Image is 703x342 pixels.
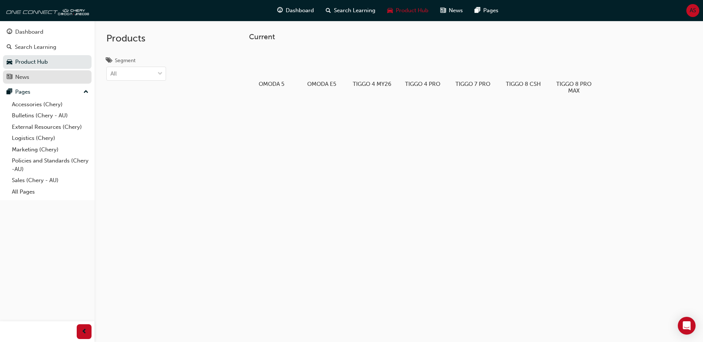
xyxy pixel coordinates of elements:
span: AS [690,6,696,15]
span: prev-icon [82,327,87,336]
a: car-iconProduct Hub [381,3,434,18]
button: DashboardSearch LearningProduct HubNews [3,24,92,85]
h5: TIGGO 8 CSH [504,81,543,87]
span: guage-icon [7,29,12,36]
a: Bulletins (Chery - AU) [9,110,92,121]
h2: Products [106,33,166,44]
a: Dashboard [3,25,92,39]
div: All [110,70,117,78]
a: Product Hub [3,55,92,69]
div: Segment [115,57,136,64]
span: guage-icon [277,6,283,15]
h5: TIGGO 7 PRO [454,81,493,87]
a: pages-iconPages [469,3,504,18]
button: Pages [3,85,92,99]
span: up-icon [83,87,89,97]
span: Dashboard [286,6,314,15]
a: TIGGO 8 PRO MAX [551,47,596,97]
a: Logistics (Chery) [9,133,92,144]
a: Search Learning [3,40,92,54]
a: Accessories (Chery) [9,99,92,110]
span: news-icon [440,6,446,15]
span: pages-icon [475,6,480,15]
button: AS [686,4,699,17]
a: Sales (Chery - AU) [9,175,92,186]
a: TIGGO 7 PRO [451,47,495,90]
div: Dashboard [15,28,43,36]
span: car-icon [7,59,12,66]
div: Search Learning [15,43,56,51]
a: News [3,70,92,84]
span: search-icon [7,44,12,51]
span: Pages [483,6,498,15]
a: TIGGO 8 CSH [501,47,546,90]
span: car-icon [387,6,393,15]
span: Product Hub [396,6,428,15]
span: down-icon [157,69,163,79]
a: OMODA E5 [299,47,344,90]
a: TIGGO 4 PRO [400,47,445,90]
a: news-iconNews [434,3,469,18]
img: oneconnect [4,3,89,18]
h5: OMODA 5 [252,81,291,87]
span: tags-icon [106,58,112,64]
h5: OMODA E5 [302,81,341,87]
h3: Current [249,33,670,41]
a: search-iconSearch Learning [320,3,381,18]
span: Search Learning [334,6,375,15]
span: pages-icon [7,89,12,95]
a: All Pages [9,186,92,198]
h5: TIGGO 8 PRO MAX [554,81,593,94]
h5: TIGGO 4 MY26 [353,81,392,87]
a: Policies and Standards (Chery -AU) [9,155,92,175]
a: OMODA 5 [249,47,294,90]
h5: TIGGO 4 PRO [403,81,442,87]
span: News [449,6,463,15]
a: TIGGO 4 MY26 [350,47,394,90]
div: News [15,73,29,81]
span: news-icon [7,74,12,81]
span: search-icon [326,6,331,15]
a: guage-iconDashboard [271,3,320,18]
div: Pages [15,88,30,96]
a: External Resources (Chery) [9,121,92,133]
a: Marketing (Chery) [9,144,92,155]
div: Open Intercom Messenger [678,317,696,335]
